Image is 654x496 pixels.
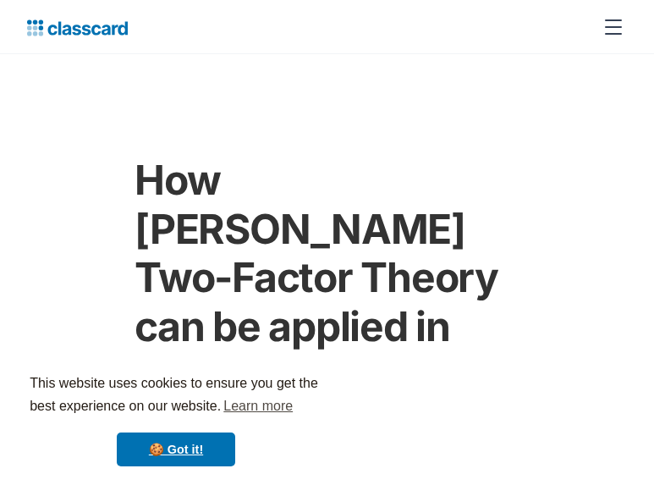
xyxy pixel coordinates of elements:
[135,156,519,400] h1: How [PERSON_NAME] Two-Factor Theory can be applied in your class
[593,7,627,47] div: menu
[221,394,295,419] a: learn more about cookies
[14,357,338,482] div: cookieconsent
[27,15,128,39] a: home
[117,433,235,466] a: dismiss cookie message
[30,373,322,419] span: This website uses cookies to ensure you get the best experience on our website.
